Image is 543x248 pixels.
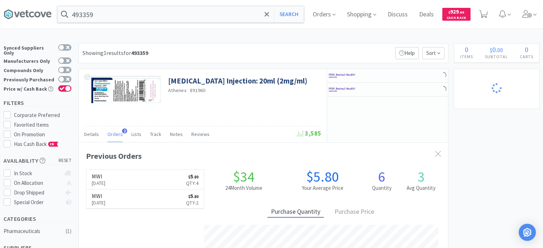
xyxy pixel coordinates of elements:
span: Sort [422,47,444,59]
div: Pharmaceuticals [4,227,61,236]
h1: $5.80 [283,169,362,184]
h4: Subtotal [479,53,514,60]
div: Previous Orders [86,150,441,162]
h2: Quantity [362,184,401,192]
p: [DATE] [92,179,106,187]
h4: Carts [514,53,539,60]
div: Showing 1 results [82,49,148,58]
h2: Your Average Price [283,184,362,192]
div: In Stock [14,169,61,178]
span: 0 [465,45,468,54]
span: 5 [188,192,198,199]
img: 6a50d017894245729969967703295291_363478.png [90,76,161,103]
div: On Promotion [14,130,72,139]
span: Orders [107,131,123,137]
span: $ [188,174,190,179]
div: Purchase Quantity [267,207,324,218]
a: Deals [416,11,437,18]
span: $ [490,46,492,54]
div: Special Order [14,198,61,207]
span: Track [150,131,161,137]
a: [MEDICAL_DATA] Injection: 20ml (2mg/ml) [168,76,307,86]
span: . 80 [193,174,198,179]
span: Lists [131,131,141,137]
div: . [479,46,514,53]
div: Favorited Items [14,121,72,129]
h1: 3 [402,169,441,184]
span: 0 [525,45,528,54]
span: reset [59,157,72,165]
h5: Availability [4,157,71,165]
h6: MWI [92,193,106,199]
span: Notes [170,131,183,137]
h5: Categories [4,215,71,223]
h1: 6 [362,169,401,184]
div: Corporate Preferred [14,111,72,120]
div: On Allocation [14,179,61,187]
span: 2 [122,128,127,133]
span: Reviews [191,131,210,137]
a: Discuss [385,11,411,18]
div: Purchase Price [331,207,378,218]
span: 5 [188,173,198,180]
div: ( 1 ) [66,227,71,236]
span: . 80 [193,194,198,199]
span: for [124,49,148,56]
h1: $34 [204,169,283,184]
span: Cash Back [447,16,466,21]
span: 00 [497,46,503,54]
p: [DATE] [92,199,106,207]
div: Previously Purchased [4,76,55,82]
h2: Avg Quantity [402,184,441,192]
div: Drop Shipped [14,188,61,197]
h5: Filters [4,99,71,107]
div: Open Intercom Messenger [519,224,536,241]
div: Compounds Only [4,67,55,73]
span: 3,585 [297,129,321,137]
span: 891960 [190,87,206,93]
a: MWI[DATE]$5.80Qty:2 [86,189,204,209]
a: Athenex [168,87,186,93]
span: $ [448,10,450,15]
input: Search by item, sku, manufacturer, ingredient, size... [57,6,304,22]
h2: 24 Month Volume [204,184,283,192]
span: CB [49,142,56,146]
div: Manufacturers Only [4,57,55,64]
button: Search [274,6,304,22]
a: MWI[DATE]$5.80Qty:4 [86,170,204,189]
span: . 69 [459,10,464,15]
span: · [187,87,189,93]
div: Price w/ Cash Back [4,85,55,91]
a: $929.69Cash Back [442,5,471,24]
span: Has Cash Back [14,141,59,147]
span: 0 [492,45,496,54]
h6: MWI [92,173,106,179]
h4: Items [454,53,479,60]
span: $ [188,194,190,199]
p: Qty: 2 [186,199,198,207]
span: 929 [448,8,464,15]
img: f6b2451649754179b5b4e0c70c3f7cb0_2.png [329,70,356,81]
strong: 493359 [131,49,148,56]
p: Qty: 4 [186,179,198,187]
p: Help [395,47,419,59]
img: f6b2451649754179b5b4e0c70c3f7cb0_2.png [329,84,356,95]
div: Synced Suppliers Only [4,44,55,55]
span: Details [84,131,99,137]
